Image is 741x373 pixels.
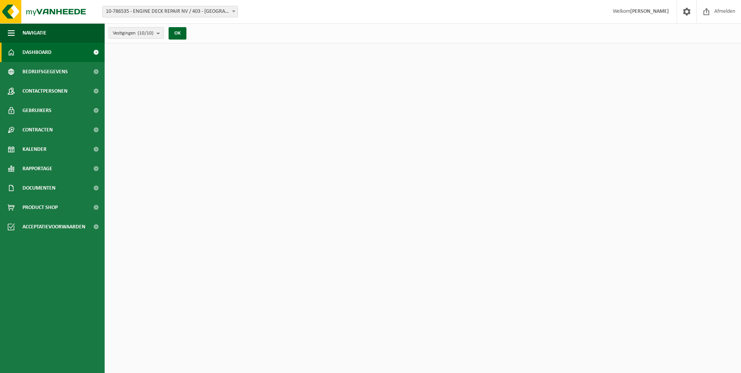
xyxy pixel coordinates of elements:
[22,81,67,101] span: Contactpersonen
[22,62,68,81] span: Bedrijfsgegevens
[109,27,164,39] button: Vestigingen(10/10)
[22,178,55,198] span: Documenten
[103,6,238,17] span: 10-786535 - ENGINE DECK REPAIR NV / 403 - ANTWERPEN
[22,198,58,217] span: Product Shop
[22,159,52,178] span: Rapportage
[22,101,52,120] span: Gebruikers
[113,28,153,39] span: Vestigingen
[22,43,52,62] span: Dashboard
[138,31,153,36] count: (10/10)
[169,27,186,40] button: OK
[22,120,53,140] span: Contracten
[102,6,238,17] span: 10-786535 - ENGINE DECK REPAIR NV / 403 - ANTWERPEN
[22,140,47,159] span: Kalender
[22,217,85,237] span: Acceptatievoorwaarden
[22,23,47,43] span: Navigatie
[630,9,669,14] strong: [PERSON_NAME]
